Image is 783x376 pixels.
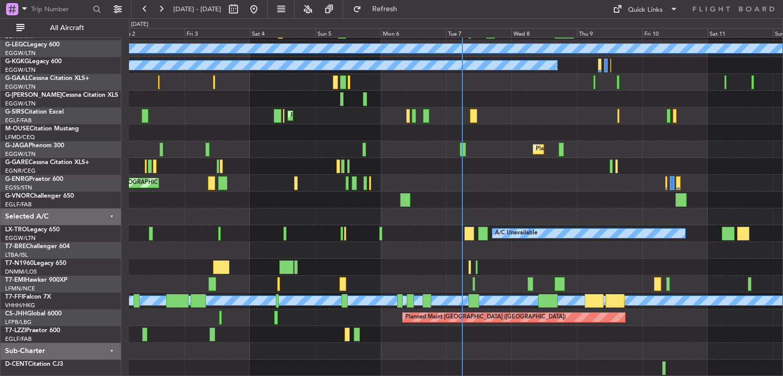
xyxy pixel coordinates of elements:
[5,268,37,276] a: DNMM/LOS
[5,176,63,182] a: G-ENRGPraetor 600
[5,117,32,124] a: EGLF/FAB
[5,159,89,166] a: G-GARECessna Citation XLS+
[5,234,36,242] a: EGGW/LTN
[5,311,62,317] a: CS-JHHGlobal 6000
[5,42,27,48] span: G-LEGC
[5,294,51,300] a: T7-FFIFalcon 7X
[5,49,36,57] a: EGGW/LTN
[5,277,25,283] span: T7-EMI
[11,20,111,36] button: All Aircraft
[381,28,446,37] div: Mon 6
[5,328,26,334] span: T7-LZZI
[5,361,28,367] span: D-CENT
[5,150,36,158] a: EGGW/LTN
[5,143,29,149] span: G-JAGA
[5,109,64,115] a: G-SIRSCitation Excel
[316,28,381,37] div: Sun 5
[5,193,30,199] span: G-VNOR
[446,28,511,37] div: Tue 7
[5,251,28,259] a: LTBA/ISL
[5,227,60,233] a: LX-TROLegacy 650
[5,361,63,367] a: D-CENTCitation CJ3
[5,277,67,283] a: T7-EMIHawker 900XP
[5,244,70,250] a: T7-BREChallenger 604
[5,59,62,65] a: G-KGKGLegacy 600
[5,83,36,91] a: EGGW/LTN
[5,328,60,334] a: T7-LZZIPraetor 600
[5,285,35,292] a: LFMN/NCE
[173,5,221,14] span: [DATE] - [DATE]
[291,108,451,123] div: Planned Maint [GEOGRAPHIC_DATA] ([GEOGRAPHIC_DATA])
[5,126,79,132] a: M-OUSECitation Mustang
[5,227,27,233] span: LX-TRO
[119,28,185,37] div: Thu 2
[5,318,32,326] a: LFPB/LBG
[5,184,32,192] a: EGSS/STN
[250,28,315,37] div: Sat 4
[5,176,29,182] span: G-ENRG
[5,92,62,98] span: G-[PERSON_NAME]
[363,6,406,13] span: Refresh
[5,100,36,108] a: EGGW/LTN
[5,260,34,266] span: T7-N1960
[5,302,35,309] a: VHHH/HKG
[27,24,108,32] span: All Aircraft
[5,109,24,115] span: G-SIRS
[348,1,409,17] button: Refresh
[5,167,36,175] a: EGNR/CEG
[495,226,537,241] div: A/C Unavailable
[5,75,29,82] span: G-GAAL
[5,244,26,250] span: T7-BRE
[131,20,148,29] div: [DATE]
[405,310,566,325] div: Planned Maint [GEOGRAPHIC_DATA] ([GEOGRAPHIC_DATA])
[511,28,577,37] div: Wed 8
[185,28,250,37] div: Fri 3
[5,143,64,149] a: G-JAGAPhenom 300
[5,92,118,98] a: G-[PERSON_NAME]Cessna Citation XLS
[642,28,708,37] div: Fri 10
[5,75,89,82] a: G-GAALCessna Citation XLS+
[536,142,696,157] div: Planned Maint [GEOGRAPHIC_DATA] ([GEOGRAPHIC_DATA])
[5,42,60,48] a: G-LEGCLegacy 600
[5,311,27,317] span: CS-JHH
[5,133,35,141] a: LFMD/CEQ
[5,335,32,343] a: EGLF/FAB
[5,159,29,166] span: G-GARE
[5,66,36,74] a: EGGW/LTN
[5,126,30,132] span: M-OUSE
[5,294,23,300] span: T7-FFI
[31,2,90,17] input: Trip Number
[5,201,32,208] a: EGLF/FAB
[708,28,773,37] div: Sat 11
[5,59,29,65] span: G-KGKG
[608,1,683,17] button: Quick Links
[577,28,642,37] div: Thu 9
[5,193,74,199] a: G-VNORChallenger 650
[5,260,66,266] a: T7-N1960Legacy 650
[628,5,663,15] div: Quick Links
